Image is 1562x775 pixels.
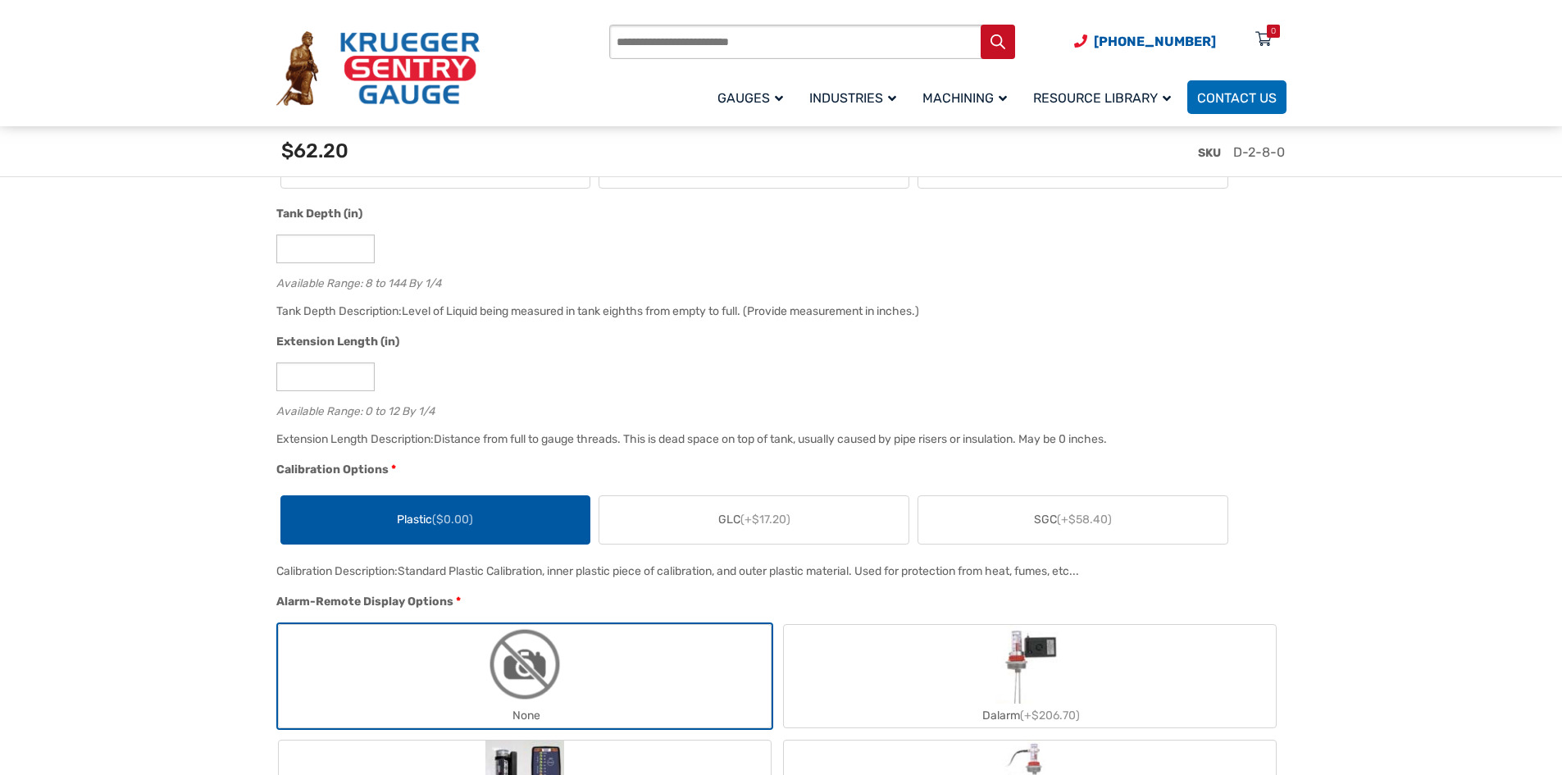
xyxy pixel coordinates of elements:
[913,78,1023,116] a: Machining
[397,511,473,528] span: Plastic
[1033,90,1171,106] span: Resource Library
[922,90,1007,106] span: Machining
[1034,511,1112,528] span: SGC
[1271,25,1276,38] div: 0
[276,401,1278,417] div: Available Range: 0 to 12 By 1/4
[279,625,771,727] label: None
[1074,31,1216,52] a: Phone Number (920) 434-8860
[784,704,1276,727] div: Dalarm
[276,304,402,318] span: Tank Depth Description:
[1020,709,1080,723] span: (+$206.70)
[1198,146,1221,160] span: SKU
[434,432,1107,446] div: Distance from full to gauge threads. This is dead space on top of tank, usually caused by pipe ri...
[276,335,399,349] span: Extension Length (in)
[391,461,396,478] abbr: required
[276,207,362,221] span: Tank Depth (in)
[718,511,790,528] span: GLC
[740,513,790,527] span: (+$17.20)
[276,564,398,578] span: Calibration Description:
[1023,78,1187,116] a: Resource Library
[276,273,1278,289] div: Available Range: 8 to 144 By 1/4
[398,564,1079,578] div: Standard Plastic Calibration, inner plastic piece of calibration, and outer plastic material. Use...
[1233,144,1285,160] span: D-2-8-0
[432,513,473,527] span: ($0.00)
[799,78,913,116] a: Industries
[809,90,896,106] span: Industries
[402,304,919,318] div: Level of Liquid being measured in tank eighths from empty to full. (Provide measurement in inches.)
[1057,513,1112,527] span: (+$58.40)
[276,31,480,107] img: Krueger Sentry Gauge
[1187,80,1286,114] a: Contact Us
[276,463,389,476] span: Calibration Options
[279,704,771,727] div: None
[276,595,453,609] span: Alarm-Remote Display Options
[1094,34,1216,49] span: [PHONE_NUMBER]
[708,78,799,116] a: Gauges
[1197,90,1277,106] span: Contact Us
[784,625,1276,727] label: Dalarm
[717,90,783,106] span: Gauges
[456,593,461,610] abbr: required
[276,432,434,446] span: Extension Length Description:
